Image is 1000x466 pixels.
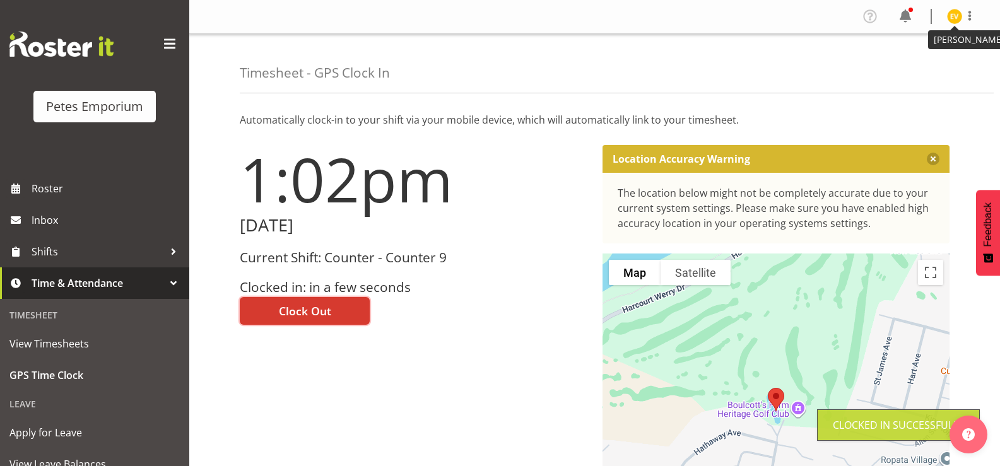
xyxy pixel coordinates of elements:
span: Clock Out [279,303,331,319]
img: eva-vailini10223.jpg [947,9,962,24]
span: Feedback [982,202,994,247]
a: View Timesheets [3,328,186,359]
span: Shifts [32,242,164,261]
div: Petes Emporium [46,97,143,116]
span: Time & Attendance [32,274,164,293]
button: Toggle fullscreen view [918,260,943,285]
p: Location Accuracy Warning [613,153,750,165]
h1: 1:02pm [240,145,587,213]
button: Show street map [609,260,661,285]
button: Feedback - Show survey [976,190,1000,276]
button: Close message [927,153,939,165]
button: Show satellite imagery [661,260,731,285]
h3: Current Shift: Counter - Counter 9 [240,250,587,265]
h4: Timesheet - GPS Clock In [240,66,390,80]
p: Automatically clock-in to your shift via your mobile device, which will automatically link to you... [240,112,950,127]
div: Leave [3,391,186,417]
div: The location below might not be completely accurate due to your current system settings. Please m... [618,185,935,231]
a: GPS Time Clock [3,359,186,391]
span: Roster [32,179,183,198]
h2: [DATE] [240,216,587,235]
h3: Clocked in: in a few seconds [240,280,587,294]
span: View Timesheets [9,334,180,353]
img: Rosterit website logo [9,32,114,57]
div: Timesheet [3,302,186,328]
span: GPS Time Clock [9,366,180,385]
button: Clock Out [240,297,370,325]
div: Clocked in Successfully [833,417,964,433]
span: Apply for Leave [9,423,180,442]
span: Inbox [32,211,183,230]
a: Apply for Leave [3,417,186,448]
img: help-xxl-2.png [962,428,975,441]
